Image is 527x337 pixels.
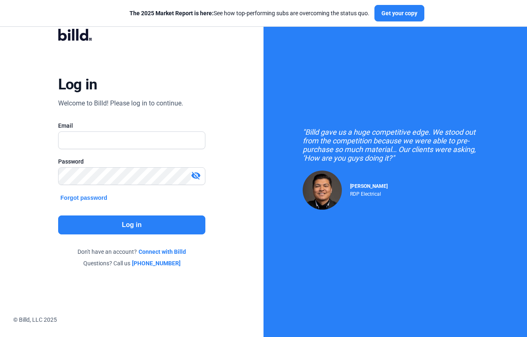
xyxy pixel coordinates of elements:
[129,10,214,16] span: The 2025 Market Report is here:
[58,157,206,166] div: Password
[58,75,97,94] div: Log in
[303,171,342,210] img: Raul Pacheco
[374,5,424,21] button: Get your copy
[132,259,181,267] a: [PHONE_NUMBER]
[129,9,369,17] div: See how top-performing subs are overcoming the status quo.
[58,98,183,108] div: Welcome to Billd! Please log in to continue.
[58,122,206,130] div: Email
[58,259,206,267] div: Questions? Call us
[139,248,186,256] a: Connect with Billd
[303,128,488,162] div: "Billd gave us a huge competitive edge. We stood out from the competition because we were able to...
[350,189,388,197] div: RDP Electrical
[58,193,110,202] button: Forgot password
[350,183,388,189] span: [PERSON_NAME]
[191,171,201,180] mat-icon: visibility_off
[58,215,206,234] button: Log in
[58,248,206,256] div: Don't have an account?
